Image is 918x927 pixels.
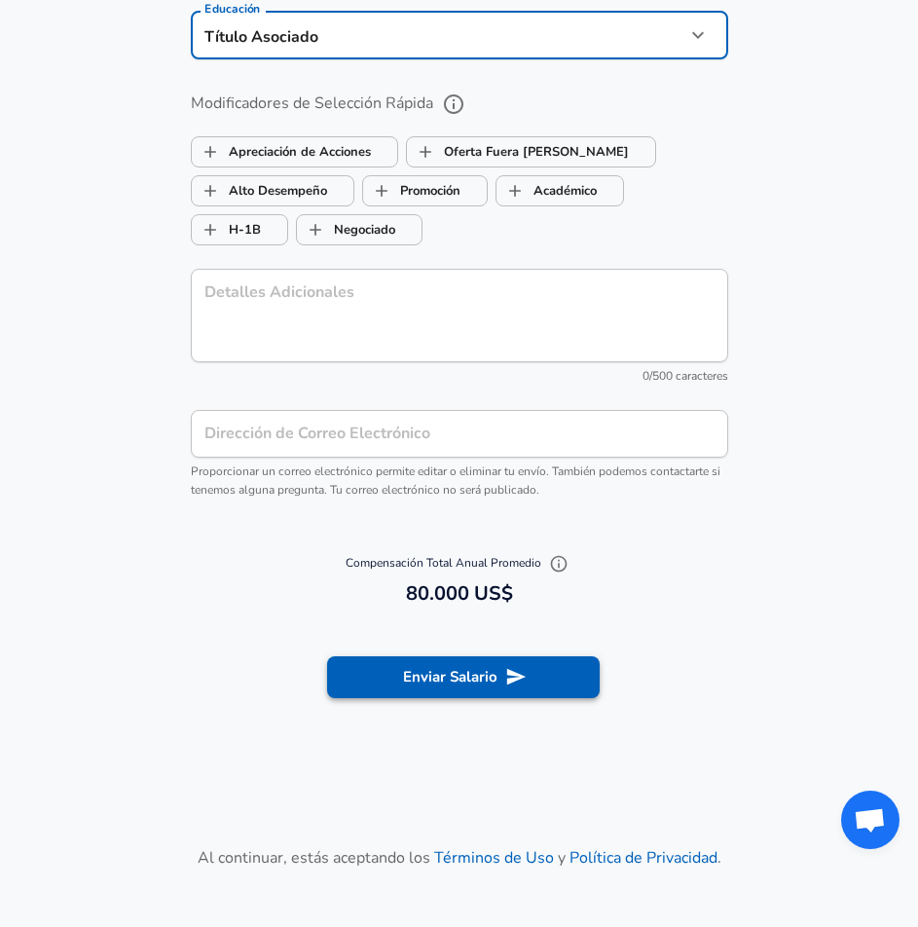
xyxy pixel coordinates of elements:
div: 0/500 caracteres [191,367,728,387]
label: H-1B [192,211,261,248]
span: Académico [496,172,533,209]
button: H-1BH-1B [191,214,288,245]
a: Política de Privacidad [569,847,717,869]
label: Modificadores de Selección Rápida [191,88,728,121]
label: Educación [204,3,260,15]
button: Alto DesempeñoAlto Desempeño [191,175,354,206]
label: Apreciación de Acciones [192,133,371,170]
button: PromociónPromoción [362,175,488,206]
label: Académico [496,172,597,209]
h6: 80.000 US$ [199,578,720,610]
label: Negociado [297,211,395,248]
button: NegociadoNegociado [296,214,422,245]
span: H-1B [192,211,229,248]
div: Título Asociado [191,12,656,59]
label: Promoción [363,172,460,209]
button: Enviar Salario [327,656,600,697]
span: Alto Desempeño [192,172,229,209]
label: Alto Desempeño [192,172,327,209]
button: AcadémicoAcadémico [496,175,624,206]
span: Oferta Fuera de Banda [407,133,444,170]
button: Oferta Fuera de BandaOferta Fuera [PERSON_NAME] [406,136,656,167]
span: Apreciación de Acciones [192,133,229,170]
button: help [437,88,470,121]
span: Negociado [297,211,334,248]
button: Apreciación de AccionesApreciación de Acciones [191,136,398,167]
a: Términos de Uso [434,847,554,869]
span: Compensación Total Anual Promedio [346,555,573,571]
input: team@levels.fyi [191,410,728,458]
label: Oferta Fuera [PERSON_NAME] [407,133,629,170]
span: Proporcionar un correo electrónico permite editar o eliminar tu envío. También podemos contactart... [191,463,720,499]
button: Explicar Compensación Total [544,549,573,578]
span: Promoción [363,172,400,209]
div: Chat abierto [841,791,900,849]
